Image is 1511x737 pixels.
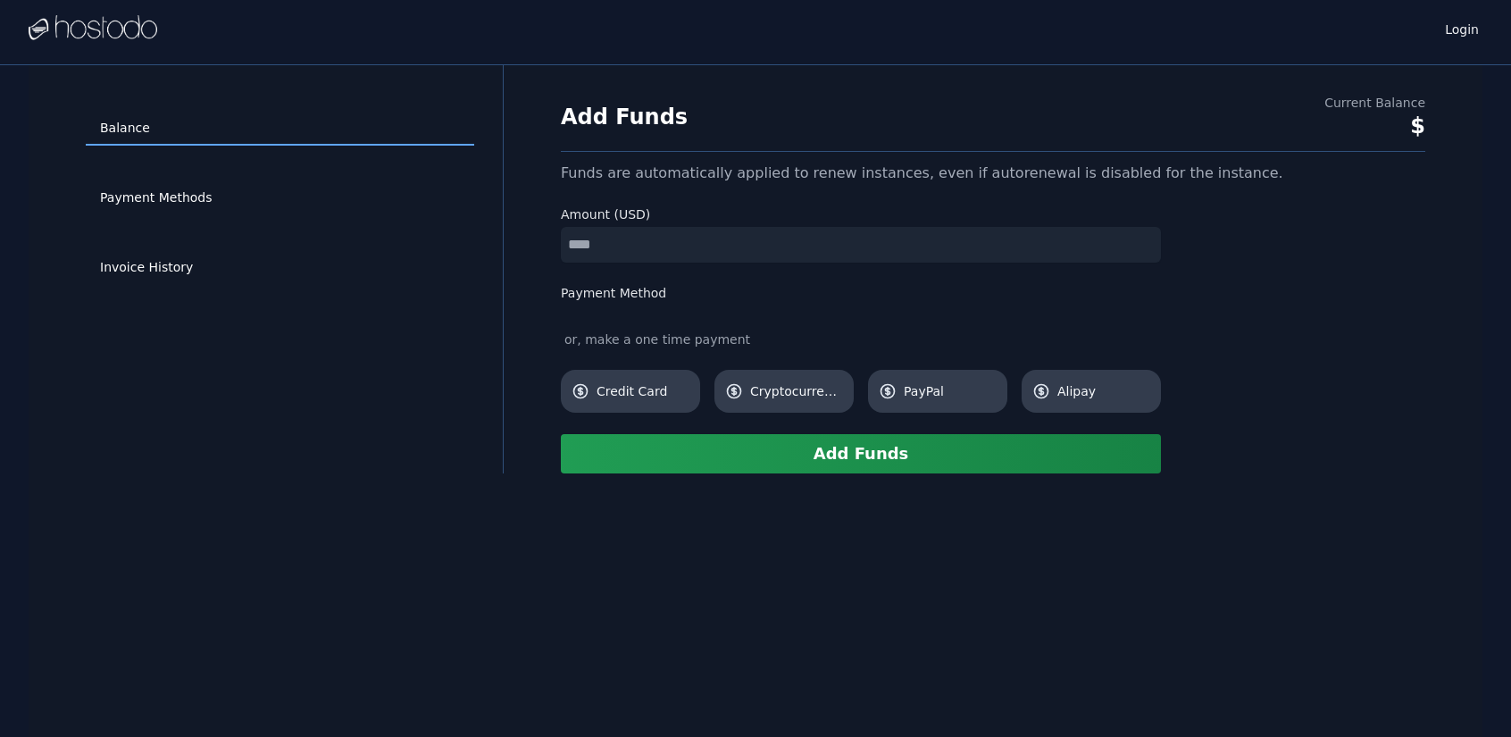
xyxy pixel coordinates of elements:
[597,382,689,400] span: Credit Card
[561,434,1161,473] button: Add Funds
[904,382,997,400] span: PayPal
[750,382,843,400] span: Cryptocurrency
[29,15,157,42] img: Logo
[1324,112,1425,140] div: $
[1441,17,1482,38] a: Login
[561,103,688,131] h1: Add Funds
[561,205,1161,223] label: Amount (USD)
[86,251,474,285] a: Invoice History
[1324,94,1425,112] div: Current Balance
[561,331,1161,348] div: or, make a one time payment
[561,284,1161,302] label: Payment Method
[1057,382,1150,400] span: Alipay
[86,112,474,146] a: Balance
[86,181,474,215] a: Payment Methods
[561,163,1425,184] div: Funds are automatically applied to renew instances, even if autorenewal is disabled for the insta...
